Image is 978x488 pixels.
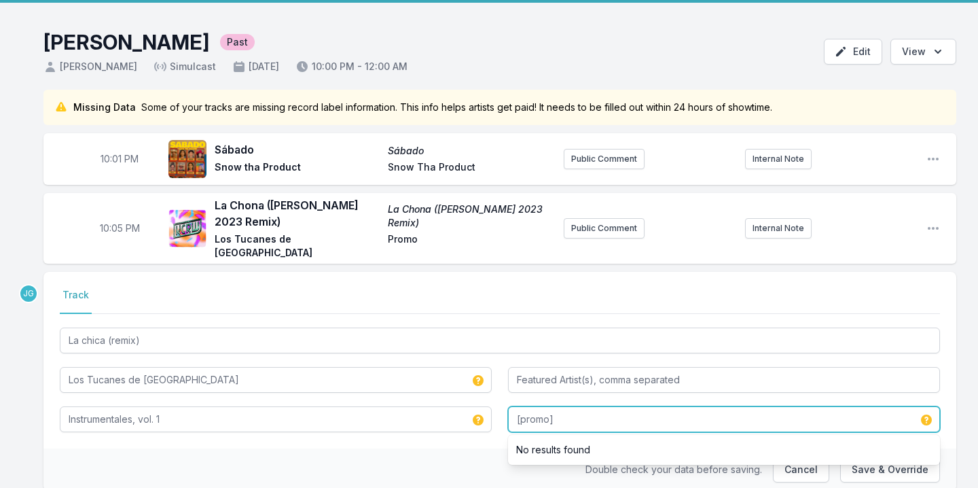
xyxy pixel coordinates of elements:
button: Open options [890,39,956,65]
span: Sábado [388,144,553,158]
img: Sábado [168,140,206,178]
span: [DATE] [232,60,279,73]
h1: [PERSON_NAME] [43,30,209,54]
span: La Chona ([PERSON_NAME] 2023 Remix) [215,197,380,230]
span: Promo [388,232,553,260]
button: Cancel [773,457,829,483]
span: La Chona ([PERSON_NAME] 2023 Remix) [388,203,553,230]
span: Double check your data before saving. [585,464,762,475]
button: Internal Note [745,218,812,239]
span: Timestamp [100,222,140,235]
span: Timestamp [101,152,139,166]
p: Jose Galvan [19,284,38,303]
button: Public Comment [564,218,645,239]
span: Some of your tracks are missing record label information. This info helps artists get paid! It ne... [141,101,772,114]
button: Save & Override [840,457,940,483]
span: Los Tucanes de [GEOGRAPHIC_DATA] [215,232,380,260]
input: Artist [60,367,492,393]
span: Snow Tha Product [388,160,553,177]
button: Open playlist item options [926,152,940,166]
span: 10:00 PM - 12:00 AM [295,60,407,73]
span: [PERSON_NAME] [43,60,137,73]
img: La Chona (Chan 2023 Remix) [168,209,206,247]
input: Featured Artist(s), comma separated [508,367,940,393]
span: Snow tha Product [215,160,380,177]
input: Track Title [60,328,940,353]
span: Sábado [215,141,380,158]
button: Open playlist item options [926,222,940,235]
input: Record Label [508,406,940,432]
button: Internal Note [745,149,812,169]
input: Album Title [60,406,492,432]
span: Past [220,34,255,50]
button: Edit [824,39,882,65]
span: Simulcast [153,60,216,73]
li: No results found [508,438,940,462]
button: Public Comment [564,149,645,169]
button: Track [60,288,92,314]
span: Missing Data [73,101,136,114]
